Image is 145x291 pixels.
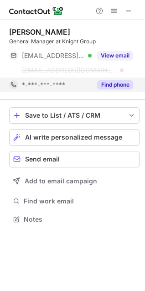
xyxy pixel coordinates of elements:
[9,5,64,16] img: ContactOut v5.3.10
[25,134,122,141] span: AI write personalized message
[97,80,133,89] button: Reveal Button
[25,156,60,163] span: Send email
[9,107,140,124] button: save-profile-one-click
[9,213,140,226] button: Notes
[9,151,140,167] button: Send email
[25,112,124,119] div: Save to List / ATS / CRM
[9,173,140,189] button: Add to email campaign
[9,37,140,46] div: General Manager at Knight Group
[9,27,70,36] div: [PERSON_NAME]
[25,177,97,185] span: Add to email campaign
[9,129,140,145] button: AI write personalized message
[24,215,136,223] span: Notes
[22,66,117,74] span: [EMAIL_ADDRESS][DOMAIN_NAME]
[97,51,133,60] button: Reveal Button
[22,52,85,60] span: [EMAIL_ADDRESS][DOMAIN_NAME]
[9,195,140,208] button: Find work email
[24,197,136,205] span: Find work email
